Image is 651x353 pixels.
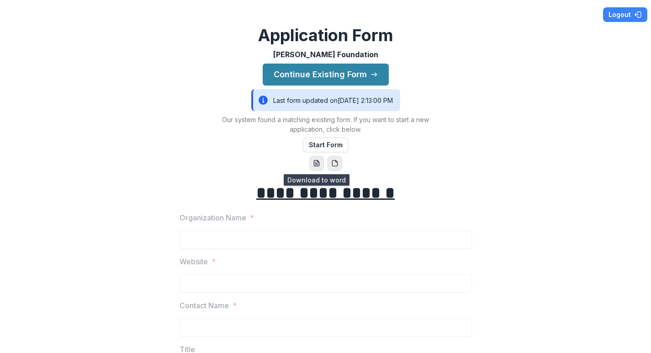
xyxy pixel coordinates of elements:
[309,156,324,171] button: word-download
[180,300,229,311] p: Contact Name
[273,49,378,60] p: [PERSON_NAME] Foundation
[212,115,440,134] p: Our system found a matching existing form. If you want to start a new application, click below.
[328,156,342,171] button: pdf-download
[603,7,647,22] button: Logout
[180,212,246,223] p: Organization Name
[303,138,349,152] button: Start Form
[251,89,400,111] div: Last form updated on [DATE] 2:13:00 PM
[263,64,389,86] button: Continue Existing Form
[180,256,208,267] p: Website
[258,26,393,45] h2: Application Form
